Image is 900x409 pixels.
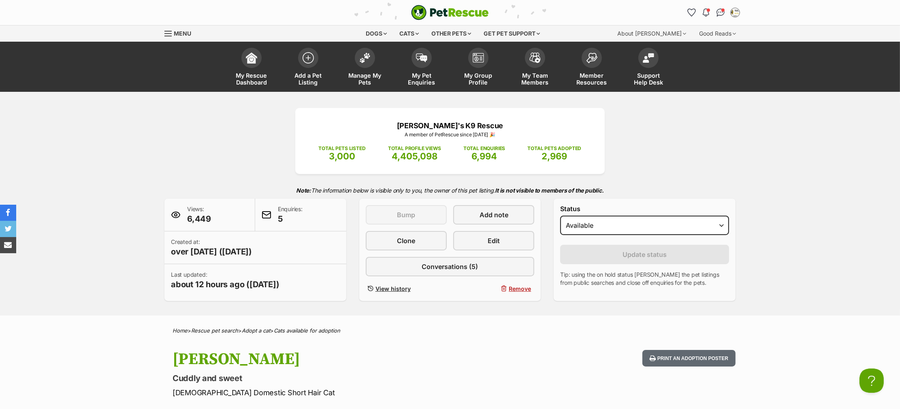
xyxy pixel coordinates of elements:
a: My Team Members [507,44,563,92]
a: Add note [453,205,534,225]
a: Rescue pet search [191,327,238,334]
button: Bump [366,205,447,225]
a: Member Resources [563,44,620,92]
a: Favourites [685,6,698,19]
span: 3,000 [329,151,355,161]
button: Print an adoption poster [642,350,736,367]
span: Remove [509,284,531,293]
span: Add note [480,210,508,220]
div: Other pets [426,25,477,42]
a: Conversations (5) [366,257,535,276]
div: Good Reads [693,25,742,42]
span: My Group Profile [460,72,497,86]
span: Support Help Desk [630,72,667,86]
img: logo-cat-932fe2b9b8326f06289b0f2fb663e598f794de774fb13d1741a6617ecf9a85b4.svg [411,5,489,20]
p: [DEMOGRAPHIC_DATA] Domestic Short Hair Cat [173,387,515,398]
p: A member of PetRescue since [DATE] 🎉 [307,131,593,138]
span: over [DATE] ([DATE]) [171,246,252,257]
a: Add a Pet Listing [280,44,337,92]
img: chat-41dd97257d64d25036548639549fe6c8038ab92f7586957e7f3b1b290dea8141.svg [717,8,725,17]
a: Conversations [714,6,727,19]
p: TOTAL ENQUIRIES [463,145,505,152]
p: Created at: [171,238,252,257]
h1: [PERSON_NAME] [173,350,515,369]
button: My account [729,6,742,19]
span: Bump [397,210,415,220]
span: 6,994 [471,151,497,161]
a: My Rescue Dashboard [223,44,280,92]
a: Manage My Pets [337,44,393,92]
img: member-resources-icon-8e73f808a243e03378d46382f2149f9095a855e16c252ad45f914b54edf8863c.svg [586,53,597,64]
img: group-profile-icon-3fa3cf56718a62981997c0bc7e787c4b2cf8bcc04b72c1350f741eb67cf2f40e.svg [473,53,484,63]
span: Edit [488,236,500,246]
img: manage-my-pets-icon-02211641906a0b7f246fdf0571729dbe1e7629f14944591b6c1af311fb30b64b.svg [359,53,371,63]
img: help-desk-icon-fdf02630f3aa405de69fd3d07c3f3aa587a6932b1a1747fa1d2bba05be0121f9.svg [643,53,654,63]
img: pet-enquiries-icon-7e3ad2cf08bfb03b45e93fb7055b45f3efa6380592205ae92323e6603595dc1f.svg [416,53,427,62]
a: Home [173,327,188,334]
img: Merna Karam profile pic [731,8,739,17]
p: TOTAL PROFILE VIEWS [388,145,441,152]
span: 2,969 [542,151,567,161]
div: > > > [152,328,748,334]
span: Update status [623,250,667,259]
a: Support Help Desk [620,44,677,92]
strong: Note: [296,187,311,194]
div: About [PERSON_NAME] [612,25,692,42]
a: Adopt a cat [242,327,270,334]
img: add-pet-listing-icon-0afa8454b4691262ce3f59096e99ab1cd57d4a30225e0717b998d2c9b9846f56.svg [303,52,314,64]
a: My Group Profile [450,44,507,92]
p: Views: [187,205,211,225]
span: My Rescue Dashboard [233,72,270,86]
span: My Team Members [517,72,553,86]
span: View history [375,284,411,293]
iframe: Help Scout Beacon - Open [859,369,884,393]
ul: Account quick links [685,6,742,19]
span: Menu [174,30,191,37]
img: notifications-46538b983faf8c2785f20acdc204bb7945ddae34d4c08c2a6579f10ce5e182be.svg [703,8,709,17]
a: My Pet Enquiries [393,44,450,92]
span: 4,405,098 [392,151,437,161]
a: Cats available for adoption [274,327,340,334]
p: TOTAL PETS ADOPTED [527,145,581,152]
span: My Pet Enquiries [403,72,440,86]
a: Edit [453,231,534,250]
p: Cuddly and sweet [173,373,515,384]
span: Clone [397,236,415,246]
img: dashboard-icon-eb2f2d2d3e046f16d808141f083e7271f6b2e854fb5c12c21221c1fb7104beca.svg [246,52,257,64]
span: 6,449 [187,213,211,225]
img: team-members-icon-5396bd8760b3fe7c0b43da4ab00e1e3bb1a5d9ba89233759b79545d2d3fc5d0d.svg [529,53,541,63]
span: Member Resources [574,72,610,86]
button: Notifications [700,6,712,19]
div: Dogs [360,25,393,42]
div: Get pet support [478,25,546,42]
p: [PERSON_NAME]'s K9 Rescue [307,120,593,131]
button: Update status [560,245,729,264]
a: View history [366,283,447,295]
button: Remove [453,283,534,295]
span: Manage My Pets [347,72,383,86]
span: about 12 hours ago ([DATE]) [171,279,279,290]
span: Add a Pet Listing [290,72,326,86]
a: PetRescue [411,5,489,20]
p: Enquiries: [278,205,303,225]
p: The information below is visible only to you, the owner of this pet listing. [164,182,736,199]
span: 5 [278,213,303,225]
p: TOTAL PETS LISTED [319,145,366,152]
label: Status [560,205,729,212]
p: Tip: using the on hold status [PERSON_NAME] the pet listings from public searches and close off e... [560,271,729,287]
span: Conversations (5) [422,262,478,271]
strong: It is not visible to members of the public. [495,187,604,194]
div: Cats [394,25,425,42]
p: Last updated: [171,271,279,290]
a: Menu [164,25,197,40]
a: Clone [366,231,447,250]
